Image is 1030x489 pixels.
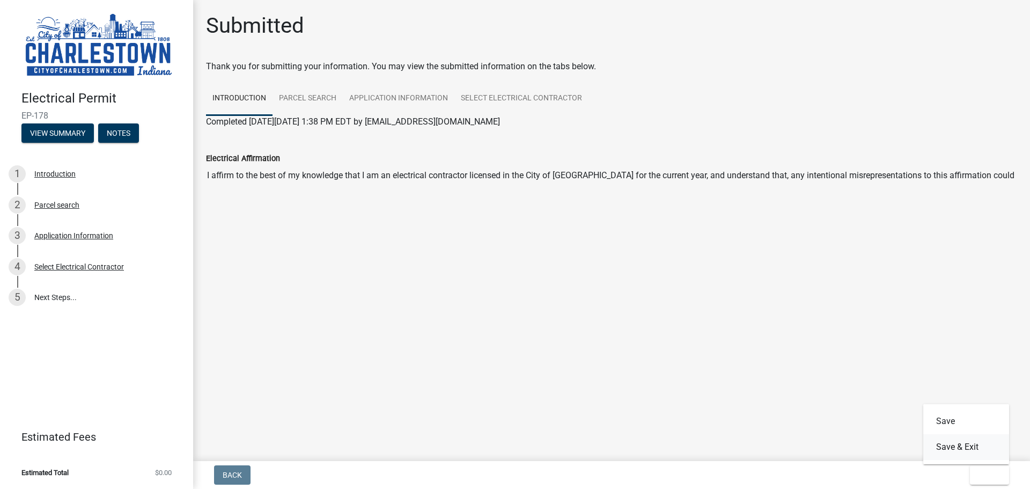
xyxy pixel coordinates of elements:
[9,289,26,306] div: 5
[223,471,242,479] span: Back
[21,11,176,79] img: City of Charlestown, Indiana
[98,129,139,138] wm-modal-confirm: Notes
[9,426,176,448] a: Estimated Fees
[970,465,1009,485] button: Exit
[979,471,994,479] span: Exit
[923,408,1009,434] button: Save
[9,196,26,214] div: 2
[9,258,26,275] div: 4
[273,82,343,116] a: Parcel search
[34,263,124,271] div: Select Electrical Contractor
[454,82,588,116] a: Select Electrical Contractor
[206,13,304,39] h1: Submitted
[21,91,185,106] h4: Electrical Permit
[34,170,76,178] div: Introduction
[923,434,1009,460] button: Save & Exit
[21,129,94,138] wm-modal-confirm: Summary
[98,123,139,143] button: Notes
[206,82,273,116] a: Introduction
[34,201,79,209] div: Parcel search
[21,123,94,143] button: View Summary
[21,469,69,476] span: Estimated Total
[206,155,280,163] label: Electrical Affirmation
[214,465,251,485] button: Back
[206,60,1017,73] div: Thank you for submitting your information. You may view the submitted information on the tabs below.
[155,469,172,476] span: $0.00
[9,165,26,183] div: 1
[343,82,454,116] a: Application Information
[9,227,26,244] div: 3
[21,111,172,121] span: EP-178
[34,232,113,239] div: Application Information
[923,404,1009,464] div: Exit
[206,116,500,127] span: Completed [DATE][DATE] 1:38 PM EDT by [EMAIL_ADDRESS][DOMAIN_NAME]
